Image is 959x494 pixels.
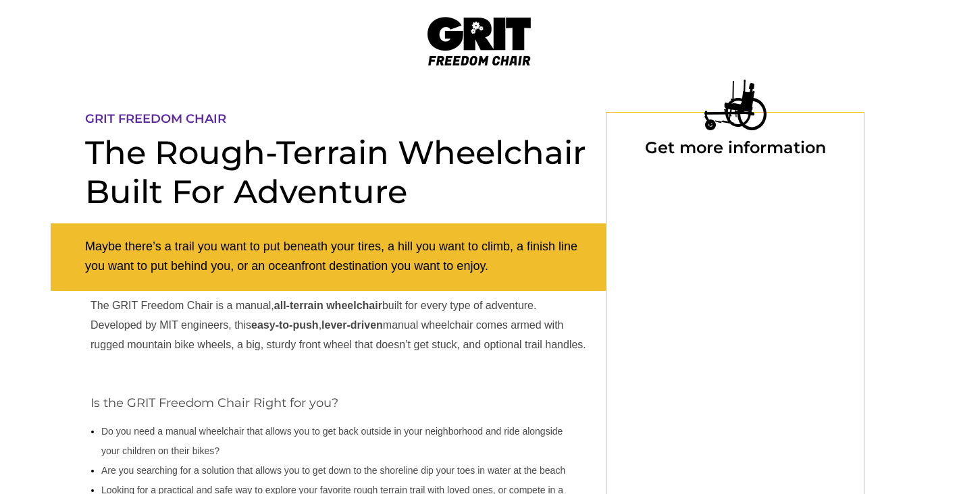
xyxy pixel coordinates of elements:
span: Are you searching for a solution that allows you to get down to the shoreline dip your toes in wa... [101,465,565,476]
span: The GRIT Freedom Chair is a manual, built for every type of adventure. Developed by MIT engineers... [90,300,586,350]
span: Is the GRIT Freedom Chair Right for you? [90,395,338,410]
span: GRIT FREEDOM CHAIR [85,111,226,126]
strong: easy-to-push [251,319,319,331]
strong: all-terrain wheelchair [274,300,382,311]
strong: lever-driven [321,319,383,331]
span: Do you need a manual wheelchair that allows you to get back outside in your neighborhood and ride... [101,426,563,456]
span: Maybe there’s a trail you want to put beneath your tires, a hill you want to climb, a finish line... [85,240,577,273]
span: The Rough-Terrain Wheelchair Built For Adventure [85,133,586,211]
span: Get more information [645,138,826,157]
